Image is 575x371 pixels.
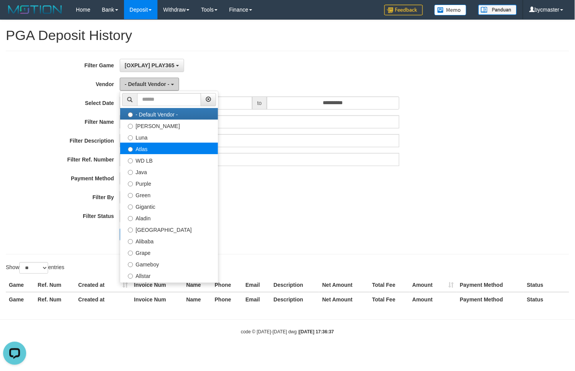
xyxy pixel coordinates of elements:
input: Alibaba [128,239,133,244]
input: - Default Vendor - [128,112,133,117]
img: Button%20Memo.svg [434,5,467,15]
input: Luna [128,135,133,140]
th: Created at [75,292,131,306]
th: Net Amount [319,278,369,292]
th: Invoice Num [131,278,183,292]
th: Payment Method [457,292,524,306]
th: Name [183,292,212,306]
span: to [252,96,267,110]
label: Purple [120,177,218,189]
select: Showentries [19,262,48,274]
input: Allstar [128,274,133,279]
label: Gameboy [120,258,218,270]
input: Aladin [128,216,133,221]
button: [OXPLAY] PLAY365 [120,59,184,72]
input: Gigantic [128,205,133,210]
th: Payment Method [457,278,524,292]
th: Game [6,278,35,292]
th: Email [243,292,271,306]
label: Luna [120,131,218,143]
label: WD LB [120,154,218,166]
th: Amount [409,278,457,292]
input: Atlas [128,147,133,152]
th: Phone [212,278,243,292]
label: Grape [120,246,218,258]
input: [PERSON_NAME] [128,124,133,129]
button: - Default Vendor - [120,78,179,91]
input: Grape [128,251,133,256]
th: Ref. Num [35,278,75,292]
th: Phone [212,292,243,306]
img: panduan.png [478,5,517,15]
input: Green [128,193,133,198]
label: Xtr [120,281,218,293]
th: Amount [409,292,457,306]
label: Alibaba [120,235,218,246]
th: Total Fee [369,278,409,292]
small: code © [DATE]-[DATE] dwg | [241,329,334,334]
label: Atlas [120,143,218,154]
th: Game [6,292,35,306]
label: Allstar [120,270,218,281]
strong: [DATE] 17:36:37 [299,329,334,334]
th: Total Fee [369,292,409,306]
input: Java [128,170,133,175]
input: WD LB [128,158,133,163]
th: Email [243,278,271,292]
th: Description [270,292,319,306]
input: [GEOGRAPHIC_DATA] [128,228,133,233]
th: Status [524,278,569,292]
th: Name [183,278,212,292]
label: - Default Vendor - [120,108,218,120]
th: Ref. Num [35,292,75,306]
th: Net Amount [319,292,369,306]
input: Purple [128,181,133,186]
img: MOTION_logo.png [6,4,64,15]
th: Description [270,278,319,292]
label: Show entries [6,262,64,274]
th: Status [524,292,569,306]
label: [PERSON_NAME] [120,120,218,131]
img: Feedback.jpg [384,5,423,15]
th: Invoice Num [131,292,183,306]
span: [OXPLAY] PLAY365 [125,62,174,68]
h1: PGA Deposit History [6,28,569,43]
label: Aladin [120,212,218,223]
input: Gameboy [128,262,133,267]
span: - Default Vendor - [125,81,169,87]
label: [GEOGRAPHIC_DATA] [120,223,218,235]
label: Java [120,166,218,177]
label: Green [120,189,218,200]
button: Open LiveChat chat widget [3,3,26,26]
th: Created at [75,278,131,292]
label: Gigantic [120,200,218,212]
